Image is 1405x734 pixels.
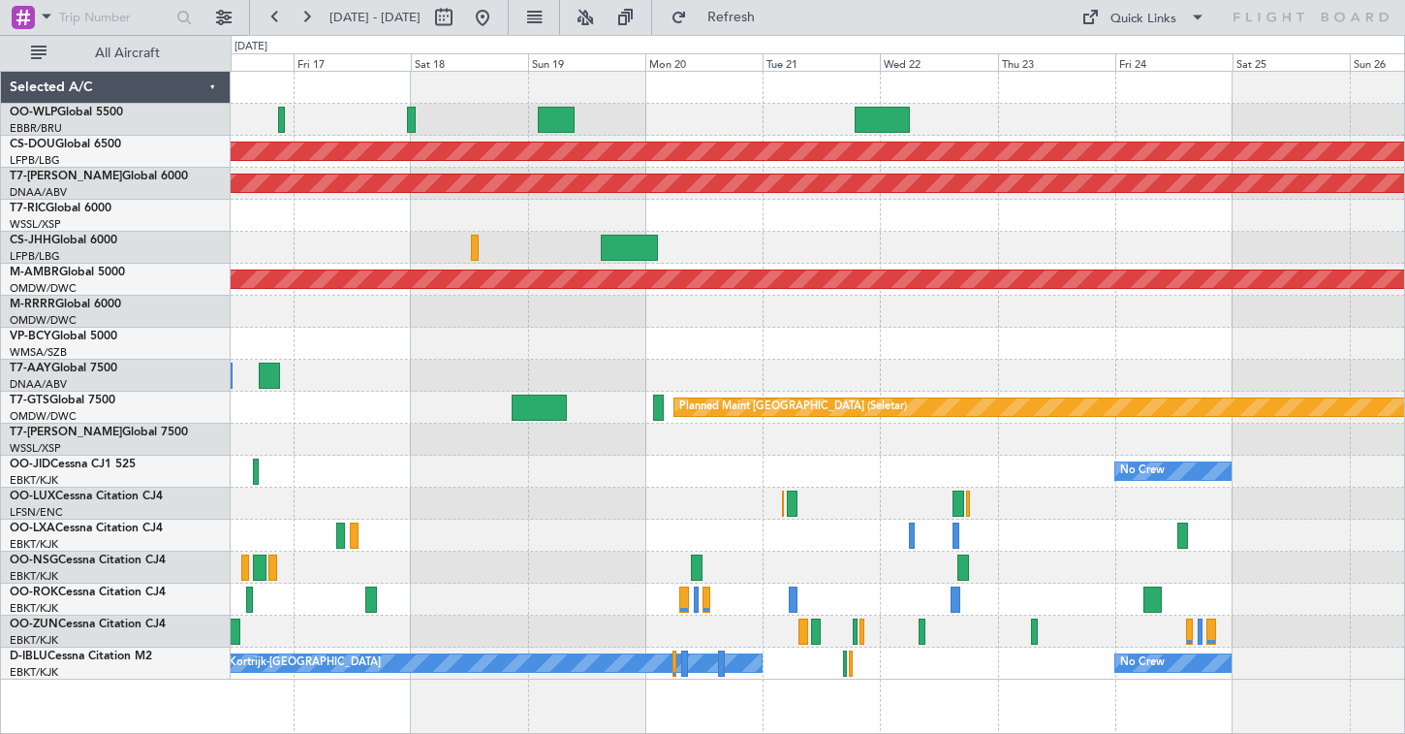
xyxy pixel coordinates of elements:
[411,53,528,71] div: Sat 18
[10,427,122,438] span: T7-[PERSON_NAME]
[10,665,58,680] a: EBKT/KJK
[10,633,58,648] a: EBKT/KJK
[10,569,58,584] a: EBKT/KJK
[10,587,58,598] span: OO-ROK
[10,299,121,310] a: M-RRRRGlobal 6000
[10,203,46,214] span: T7-RIC
[880,53,997,71] div: Wed 22
[10,281,77,296] a: OMDW/DWC
[10,537,58,552] a: EBKT/KJK
[10,217,61,232] a: WSSL/XSP
[10,409,77,424] a: OMDW/DWC
[662,2,778,33] button: Refresh
[10,555,166,566] a: OO-NSGCessna Citation CJ4
[10,427,188,438] a: T7-[PERSON_NAME]Global 7500
[10,523,163,534] a: OO-LXACessna Citation CJ4
[10,153,60,168] a: LFPB/LBG
[10,523,55,534] span: OO-LXA
[10,203,111,214] a: T7-RICGlobal 6000
[10,235,51,246] span: CS-JHH
[234,39,267,55] div: [DATE]
[10,313,77,328] a: OMDW/DWC
[679,393,907,422] div: Planned Maint [GEOGRAPHIC_DATA] (Seletar)
[10,139,55,150] span: CS-DOU
[1115,53,1233,71] div: Fri 24
[1110,10,1176,29] div: Quick Links
[10,107,123,118] a: OO-WLPGlobal 5500
[10,171,188,182] a: T7-[PERSON_NAME]Global 6000
[50,47,204,60] span: All Aircraft
[10,473,58,488] a: EBKT/KJK
[10,171,122,182] span: T7-[PERSON_NAME]
[10,491,55,502] span: OO-LUX
[10,651,47,662] span: D-IBLU
[10,267,125,278] a: M-AMBRGlobal 5000
[176,53,294,71] div: Thu 16
[10,331,51,342] span: VP-BCY
[10,555,58,566] span: OO-NSG
[10,395,49,406] span: T7-GTS
[10,267,59,278] span: M-AMBR
[10,139,121,150] a: CS-DOUGlobal 6500
[10,235,117,246] a: CS-JHHGlobal 6000
[10,601,58,616] a: EBKT/KJK
[691,11,772,24] span: Refresh
[1120,457,1165,486] div: No Crew
[59,3,171,32] input: Trip Number
[10,331,117,342] a: VP-BCYGlobal 5000
[10,395,115,406] a: T7-GTSGlobal 7500
[528,53,645,71] div: Sun 19
[294,53,411,71] div: Fri 17
[1120,649,1165,678] div: No Crew
[10,121,62,136] a: EBBR/BRU
[10,459,136,470] a: OO-JIDCessna CJ1 525
[181,649,381,678] div: No Crew Kortrijk-[GEOGRAPHIC_DATA]
[10,363,117,374] a: T7-AAYGlobal 7500
[10,377,67,392] a: DNAA/ABV
[10,249,60,264] a: LFPB/LBG
[329,9,421,26] span: [DATE] - [DATE]
[998,53,1115,71] div: Thu 23
[10,651,152,662] a: D-IBLUCessna Citation M2
[1072,2,1215,33] button: Quick Links
[10,441,61,456] a: WSSL/XSP
[10,491,163,502] a: OO-LUXCessna Citation CJ4
[645,53,763,71] div: Mon 20
[10,619,58,630] span: OO-ZUN
[10,619,166,630] a: OO-ZUNCessna Citation CJ4
[1233,53,1350,71] div: Sat 25
[763,53,880,71] div: Tue 21
[10,185,67,200] a: DNAA/ABV
[10,107,57,118] span: OO-WLP
[10,505,63,520] a: LFSN/ENC
[10,363,51,374] span: T7-AAY
[10,587,166,598] a: OO-ROKCessna Citation CJ4
[21,38,210,69] button: All Aircraft
[10,299,55,310] span: M-RRRR
[10,345,67,360] a: WMSA/SZB
[10,459,50,470] span: OO-JID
